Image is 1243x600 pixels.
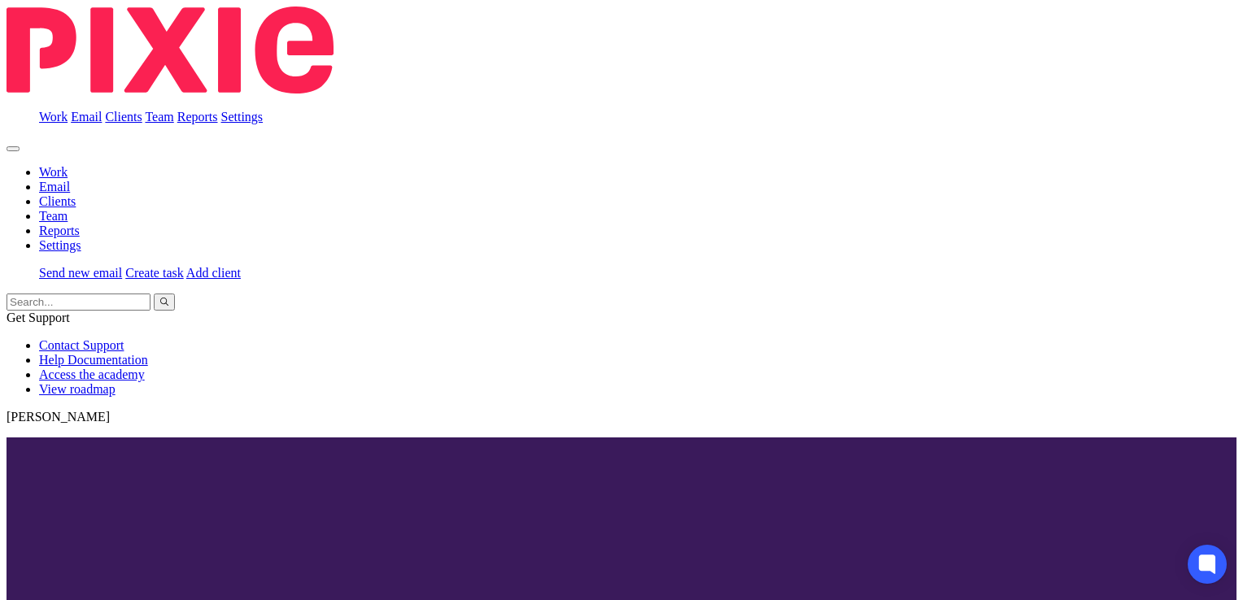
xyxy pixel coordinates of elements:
[39,194,76,208] a: Clients
[39,180,70,193] a: Email
[39,110,68,124] a: Work
[7,311,70,324] span: Get Support
[7,7,334,93] img: Pixie
[39,367,145,381] a: Access the academy
[39,238,81,252] a: Settings
[39,266,122,280] a: Send new email
[105,110,142,124] a: Clients
[177,110,218,124] a: Reports
[39,224,80,237] a: Reports
[71,110,102,124] a: Email
[186,266,241,280] a: Add client
[125,266,184,280] a: Create task
[7,410,1236,424] p: [PERSON_NAME]
[39,209,68,223] a: Team
[154,293,175,311] button: Search
[39,353,148,367] a: Help Documentation
[221,110,264,124] a: Settings
[39,165,68,179] a: Work
[145,110,173,124] a: Team
[39,382,116,396] a: View roadmap
[39,338,124,352] a: Contact Support
[7,293,150,311] input: Search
